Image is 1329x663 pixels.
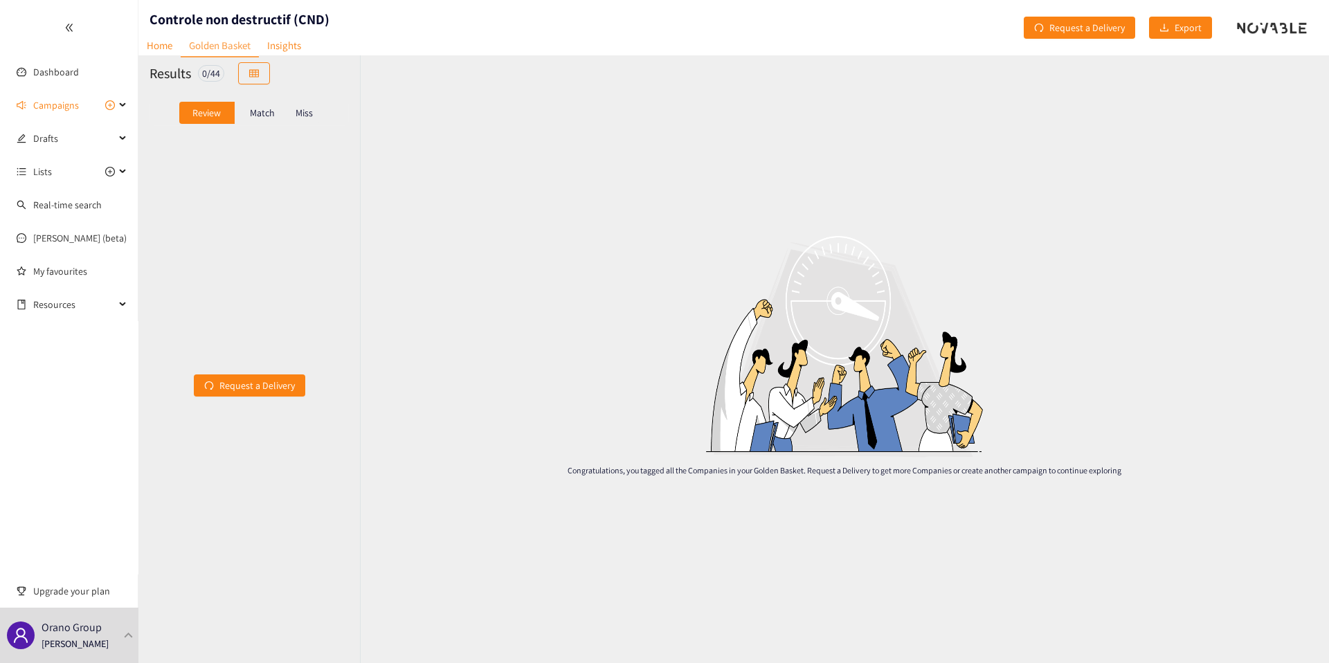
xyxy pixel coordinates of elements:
[17,167,26,176] span: unordered-list
[1049,20,1125,35] span: Request a Delivery
[192,107,221,118] p: Review
[33,91,79,119] span: Campaigns
[1024,17,1135,39] button: redoRequest a Delivery
[33,577,127,605] span: Upgrade your plan
[198,65,224,82] div: 0 / 44
[1260,597,1329,663] div: Widget de chat
[296,107,313,118] p: Miss
[1260,597,1329,663] iframe: Chat Widget
[17,300,26,309] span: book
[1159,23,1169,34] span: download
[42,636,109,651] p: [PERSON_NAME]
[194,374,305,397] button: redoRequest a Delivery
[33,257,127,285] a: My favourites
[105,100,115,110] span: plus-circle
[562,464,1127,476] p: Congratulations, you tagged all the Companies in your Golden Basket. Request a Delivery to get mo...
[33,66,79,78] a: Dashboard
[1175,20,1202,35] span: Export
[138,35,181,56] a: Home
[17,134,26,143] span: edit
[64,23,74,33] span: double-left
[150,10,329,29] h1: Controle non destructif (CND)
[259,35,309,56] a: Insights
[150,64,191,83] h2: Results
[238,62,270,84] button: table
[204,381,214,392] span: redo
[1149,17,1212,39] button: downloadExport
[219,378,295,393] span: Request a Delivery
[181,35,259,57] a: Golden Basket
[12,627,29,644] span: user
[42,619,102,636] p: Orano Group
[33,199,102,211] a: Real-time search
[17,586,26,596] span: trophy
[1034,23,1044,34] span: redo
[33,125,115,152] span: Drafts
[33,232,127,244] a: [PERSON_NAME] (beta)
[33,291,115,318] span: Resources
[17,100,26,110] span: sound
[105,167,115,176] span: plus-circle
[33,158,52,185] span: Lists
[250,107,275,118] p: Match
[249,69,259,80] span: table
